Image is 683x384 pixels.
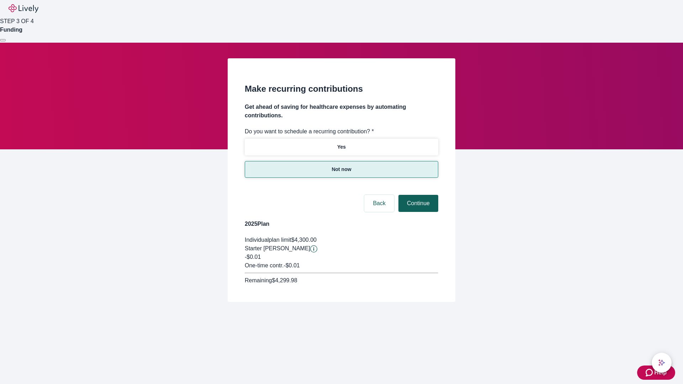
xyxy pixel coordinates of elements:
span: $4,300.00 [291,237,317,243]
p: Yes [337,143,346,151]
button: Not now [245,161,438,178]
span: $4,299.98 [272,277,297,283]
span: -$0.01 [245,254,261,260]
button: chat [652,353,672,373]
span: - $0.01 [284,262,300,268]
label: Do you want to schedule a recurring contribution? * [245,127,374,136]
h4: 2025 Plan [245,220,438,228]
button: Lively will contribute $0.01 to establish your account [310,245,317,252]
svg: Starter penny details [310,245,317,252]
span: One-time contr. [245,262,284,268]
button: Zendesk support iconHelp [637,366,675,380]
button: Continue [398,195,438,212]
p: Not now [332,166,351,173]
svg: Zendesk support icon [646,368,654,377]
svg: Lively AI Assistant [658,359,665,366]
h2: Make recurring contributions [245,82,438,95]
h4: Get ahead of saving for healthcare expenses by automating contributions. [245,103,438,120]
span: Individual plan limit [245,237,291,243]
span: Starter [PERSON_NAME] [245,245,310,251]
button: Yes [245,139,438,155]
span: Help [654,368,667,377]
img: Lively [9,4,38,13]
button: Back [364,195,394,212]
span: Remaining [245,277,272,283]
